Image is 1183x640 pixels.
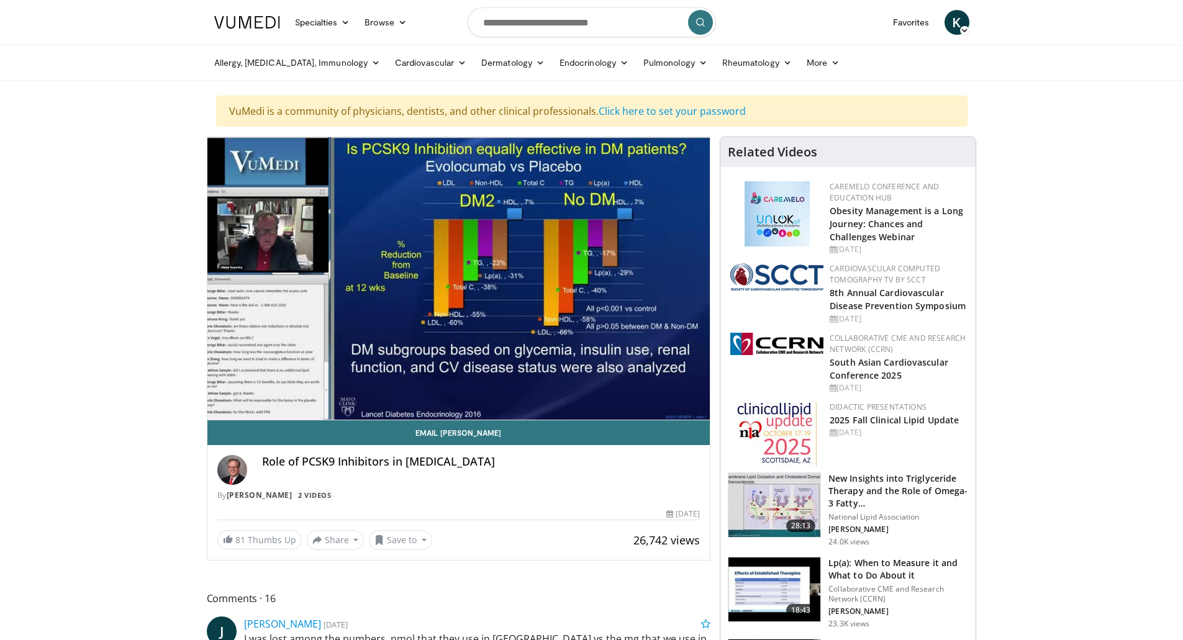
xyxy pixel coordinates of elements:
p: [PERSON_NAME] [828,525,968,534]
img: 45df64a9-a6de-482c-8a90-ada250f7980c.png.150x105_q85_autocrop_double_scale_upscale_version-0.2.jpg [745,181,810,246]
p: Collaborative CME and Research Network (CCRN) [828,584,968,604]
a: [PERSON_NAME] [227,490,292,500]
p: 23.3K views [828,619,869,629]
h4: Role of PCSK9 Inhibitors in [MEDICAL_DATA] [262,455,700,469]
div: VuMedi is a community of physicians, dentists, and other clinical professionals. [216,96,968,127]
button: Save to [369,530,432,550]
a: 8th Annual Cardiovascular Disease Prevention Symposium [830,287,966,312]
a: [PERSON_NAME] [244,617,321,631]
a: 2 Videos [294,490,335,500]
a: Obesity Management is a Long Journey: Chances and Challenges Webinar [830,205,963,243]
div: [DATE] [830,244,966,255]
div: [DATE] [830,382,966,394]
a: More [799,50,847,75]
a: K [945,10,969,35]
p: 24.0K views [828,537,869,547]
a: 18:43 Lp(a): When to Measure it and What to Do About it Collaborative CME and Research Network (C... [728,557,968,629]
div: [DATE] [666,508,700,520]
img: Avatar [217,455,247,485]
img: 51a70120-4f25-49cc-93a4-67582377e75f.png.150x105_q85_autocrop_double_scale_upscale_version-0.2.png [730,263,823,291]
button: Share [307,530,365,550]
a: 2025 Fall Clinical Lipid Update [830,414,959,426]
a: Allergy, [MEDICAL_DATA], Immunology [207,50,388,75]
a: Email [PERSON_NAME] [207,420,710,445]
span: 81 [235,534,245,546]
img: 45ea033d-f728-4586-a1ce-38957b05c09e.150x105_q85_crop-smart_upscale.jpg [728,473,820,538]
img: 7a20132b-96bf-405a-bedd-783937203c38.150x105_q85_crop-smart_upscale.jpg [728,557,820,622]
a: Cardiovascular Computed Tomography TV by SCCT [830,263,940,285]
input: Search topics, interventions [468,7,716,37]
a: Dermatology [474,50,552,75]
p: National Lipid Association [828,512,968,522]
img: d65bce67-f81a-47c5-b47d-7b8806b59ca8.jpg.150x105_q85_autocrop_double_scale_upscale_version-0.2.jpg [737,402,817,467]
small: [DATE] [324,619,348,630]
a: Endocrinology [552,50,636,75]
img: VuMedi Logo [214,16,280,29]
span: 26,742 views [633,533,700,548]
a: Favorites [886,10,937,35]
h4: Related Videos [728,145,817,160]
a: Cardiovascular [388,50,474,75]
div: Didactic Presentations [830,402,966,413]
span: 28:13 [786,520,816,532]
a: 81 Thumbs Up [217,530,302,549]
div: By [217,490,700,501]
span: 18:43 [786,604,816,616]
a: Rheumatology [715,50,799,75]
span: Comments 16 [207,590,711,606]
a: South Asian Cardiovascular Conference 2025 [830,356,948,381]
div: [DATE] [830,427,966,438]
a: Click here to set your password [599,104,746,118]
a: Collaborative CME and Research Network (CCRN) [830,333,966,354]
h3: New Insights into Triglyceride Therapy and the Role of Omega-3 Fatty… [828,472,968,510]
h3: Lp(a): When to Measure it and What to Do About it [828,557,968,582]
video-js: Video Player [207,137,710,420]
a: Browse [357,10,414,35]
div: [DATE] [830,313,966,325]
img: a04ee3ba-8487-4636-b0fb-5e8d268f3737.png.150x105_q85_autocrop_double_scale_upscale_version-0.2.png [730,333,823,355]
a: Specialties [288,10,358,35]
a: Pulmonology [636,50,715,75]
p: [PERSON_NAME] [828,606,968,616]
a: 28:13 New Insights into Triglyceride Therapy and the Role of Omega-3 Fatty… National Lipid Associ... [728,472,968,547]
a: CaReMeLO Conference and Education Hub [830,181,939,203]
